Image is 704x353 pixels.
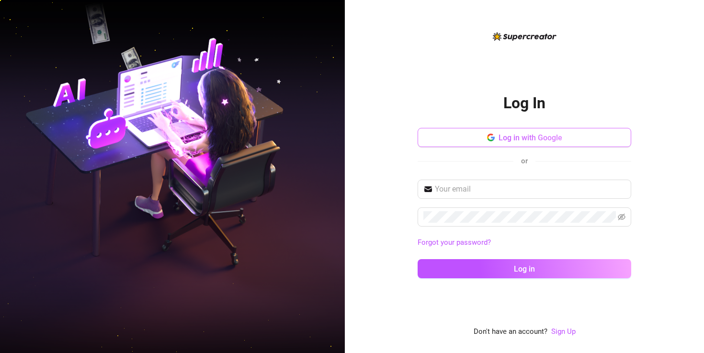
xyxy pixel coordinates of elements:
button: Log in [418,259,631,278]
span: or [521,157,528,165]
a: Sign Up [551,326,576,338]
span: Log in with Google [499,133,562,142]
a: Forgot your password? [418,237,631,249]
a: Sign Up [551,327,576,336]
span: eye-invisible [618,213,625,221]
h2: Log In [503,93,545,113]
input: Your email [435,183,625,195]
span: Don't have an account? [474,326,547,338]
img: logo-BBDzfeDw.svg [493,32,556,41]
span: Log in [514,264,535,273]
a: Forgot your password? [418,238,491,247]
button: Log in with Google [418,128,631,147]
